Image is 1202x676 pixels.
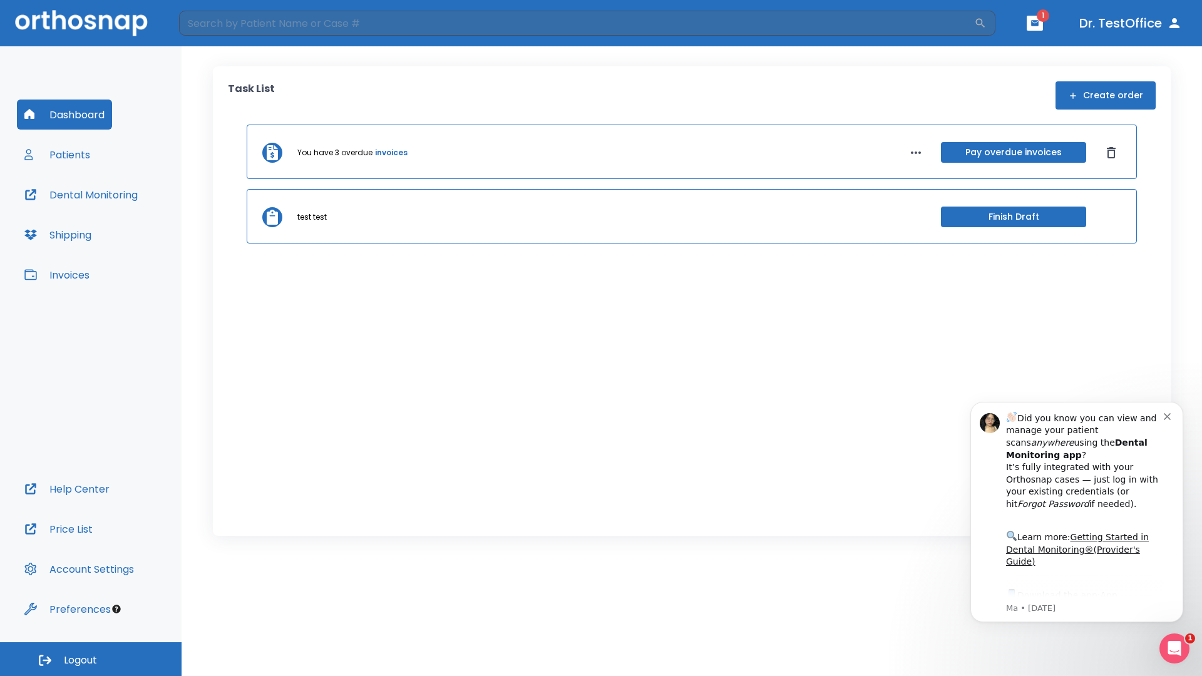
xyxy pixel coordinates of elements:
[952,383,1202,642] iframe: Intercom notifications message
[54,207,166,230] a: App Store
[17,594,118,624] button: Preferences
[17,554,141,584] button: Account Settings
[17,180,145,210] button: Dental Monitoring
[54,204,212,268] div: Download the app: | ​ Let us know if you need help getting started!
[1037,9,1049,22] span: 1
[179,11,974,36] input: Search by Patient Name or Case #
[64,653,97,667] span: Logout
[17,260,97,290] button: Invoices
[228,81,275,110] p: Task List
[1074,12,1187,34] button: Dr. TestOffice
[1159,633,1189,663] iframe: Intercom live chat
[941,207,1086,227] button: Finish Draft
[54,220,212,231] p: Message from Ma, sent 2w ago
[111,603,122,615] div: Tooltip anchor
[17,100,112,130] button: Dashboard
[375,147,408,158] a: invoices
[1185,633,1195,643] span: 1
[17,514,100,544] button: Price List
[297,212,327,223] p: test test
[17,140,98,170] button: Patients
[1056,81,1156,110] button: Create order
[17,474,117,504] button: Help Center
[941,142,1086,163] button: Pay overdue invoices
[15,10,148,36] img: Orthosnap
[17,220,99,250] button: Shipping
[1101,143,1121,163] button: Dismiss
[297,147,372,158] p: You have 3 overdue
[212,27,222,37] button: Dismiss notification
